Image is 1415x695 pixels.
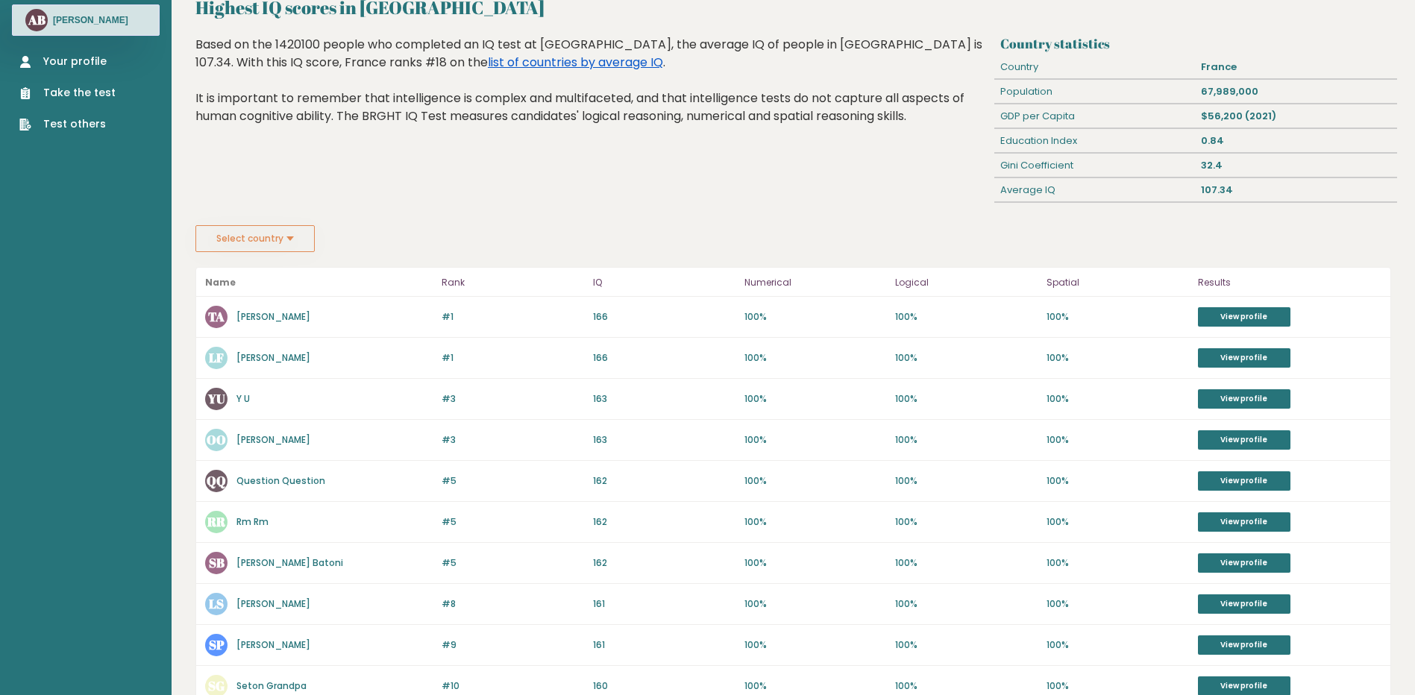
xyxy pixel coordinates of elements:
[1047,474,1189,488] p: 100%
[593,433,735,447] p: 163
[593,556,735,570] p: 162
[895,310,1038,324] p: 100%
[895,638,1038,652] p: 100%
[209,554,225,571] text: SB
[1047,310,1189,324] p: 100%
[1198,274,1381,292] p: Results
[442,679,584,693] p: #10
[895,679,1038,693] p: 100%
[744,515,887,529] p: 100%
[236,515,269,528] a: Rm Rm
[593,274,735,292] p: IQ
[442,474,584,488] p: #5
[1047,638,1189,652] p: 100%
[593,392,735,406] p: 163
[1196,55,1397,79] div: France
[994,154,1196,177] div: Gini Coefficient
[207,472,226,489] text: QQ
[744,638,887,652] p: 100%
[442,433,584,447] p: #3
[1196,80,1397,104] div: 67,989,000
[994,55,1196,79] div: Country
[1047,351,1189,365] p: 100%
[236,597,310,610] a: [PERSON_NAME]
[1047,556,1189,570] p: 100%
[236,638,310,651] a: [PERSON_NAME]
[442,351,584,365] p: #1
[1196,129,1397,153] div: 0.84
[1198,307,1290,327] a: View profile
[1198,389,1290,409] a: View profile
[994,129,1196,153] div: Education Index
[208,677,225,694] text: SG
[593,638,735,652] p: 161
[28,11,46,28] text: AB
[442,597,584,611] p: #8
[593,515,735,529] p: 162
[442,638,584,652] p: #9
[207,513,226,530] text: RR
[1198,594,1290,614] a: View profile
[895,515,1038,529] p: 100%
[593,310,735,324] p: 166
[1047,433,1189,447] p: 100%
[1198,430,1290,450] a: View profile
[744,556,887,570] p: 100%
[744,351,887,365] p: 100%
[744,679,887,693] p: 100%
[744,433,887,447] p: 100%
[994,178,1196,202] div: Average IQ
[1047,392,1189,406] p: 100%
[53,14,128,26] h3: [PERSON_NAME]
[236,556,343,569] a: [PERSON_NAME] Batoni
[236,679,307,692] a: Seton Grandpa
[442,392,584,406] p: #3
[208,308,225,325] text: TA
[744,310,887,324] p: 100%
[19,116,116,132] a: Test others
[442,274,584,292] p: Rank
[744,274,887,292] p: Numerical
[895,556,1038,570] p: 100%
[744,597,887,611] p: 100%
[442,515,584,529] p: #5
[1198,553,1290,573] a: View profile
[1000,36,1391,51] h3: Country statistics
[1047,679,1189,693] p: 100%
[744,392,887,406] p: 100%
[209,595,224,612] text: LS
[19,85,116,101] a: Take the test
[207,431,226,448] text: OO
[236,310,310,323] a: [PERSON_NAME]
[593,679,735,693] p: 160
[207,390,225,407] text: YU
[1198,471,1290,491] a: View profile
[593,474,735,488] p: 162
[1047,515,1189,529] p: 100%
[205,276,236,289] b: Name
[1047,597,1189,611] p: 100%
[209,636,225,653] text: SP
[195,225,315,252] button: Select country
[236,351,310,364] a: [PERSON_NAME]
[895,433,1038,447] p: 100%
[236,433,310,446] a: [PERSON_NAME]
[744,474,887,488] p: 100%
[1196,154,1397,177] div: 32.4
[209,349,224,366] text: LF
[895,474,1038,488] p: 100%
[1198,512,1290,532] a: View profile
[1198,635,1290,655] a: View profile
[488,54,663,71] a: list of countries by average IQ
[994,80,1196,104] div: Population
[1198,348,1290,368] a: View profile
[236,392,250,405] a: Y U
[895,274,1038,292] p: Logical
[236,474,325,487] a: Question Question
[1047,274,1189,292] p: Spatial
[1196,178,1397,202] div: 107.34
[1196,104,1397,128] div: $56,200 (2021)
[895,597,1038,611] p: 100%
[19,54,116,69] a: Your profile
[442,310,584,324] p: #1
